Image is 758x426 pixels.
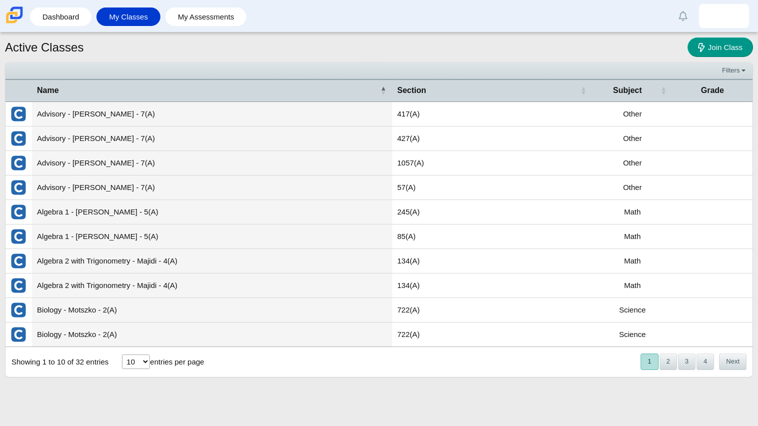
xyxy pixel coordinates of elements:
[4,4,25,25] img: Carmen School of Science & Technology
[392,249,593,273] td: 134(A)
[593,102,673,126] td: Other
[32,126,392,151] td: Advisory - [PERSON_NAME] - 7(A)
[150,357,204,366] label: entries per page
[593,249,673,273] td: Math
[392,298,593,322] td: 722(A)
[392,224,593,249] td: 85(A)
[32,175,392,200] td: Advisory - [PERSON_NAME] - 7(A)
[10,204,26,220] img: External class connected through Clever
[32,298,392,322] td: Biology - Motszko - 2(A)
[10,277,26,293] img: External class connected through Clever
[32,151,392,175] td: Advisory - [PERSON_NAME] - 7(A)
[699,4,749,28] a: ernesto.penalagune.4AG1nc
[35,7,86,26] a: Dashboard
[640,353,747,370] nav: pagination
[701,86,724,94] span: Grade
[593,273,673,298] td: Math
[593,224,673,249] td: Math
[392,175,593,200] td: 57(A)
[10,130,26,146] img: External class connected through Clever
[688,37,753,57] a: Join Class
[678,353,696,370] button: 3
[593,200,673,224] td: Math
[392,151,593,175] td: 1057(A)
[716,8,732,24] img: ernesto.penalagune.4AG1nc
[10,106,26,122] img: External class connected through Clever
[593,298,673,322] td: Science
[593,126,673,151] td: Other
[392,273,593,298] td: 134(A)
[660,353,677,370] button: 2
[613,86,642,94] span: Subject
[10,155,26,171] img: External class connected through Clever
[719,353,747,370] button: Next
[661,80,667,101] span: Subject : Activate to sort
[5,347,108,377] div: Showing 1 to 10 of 32 entries
[641,353,658,370] button: 1
[32,102,392,126] td: Advisory - [PERSON_NAME] - 7(A)
[32,200,392,224] td: Algebra 1 - [PERSON_NAME] - 5(A)
[10,302,26,318] img: External class connected through Clever
[708,43,743,51] span: Join Class
[697,353,714,370] button: 4
[37,86,59,94] span: Name
[392,322,593,347] td: 722(A)
[720,65,750,75] a: Filters
[32,224,392,249] td: Algebra 1 - [PERSON_NAME] - 5(A)
[10,179,26,195] img: External class connected through Clever
[10,326,26,342] img: External class connected through Clever
[593,322,673,347] td: Science
[10,228,26,244] img: External class connected through Clever
[672,5,694,27] a: Alerts
[380,80,386,101] span: Name : Activate to invert sorting
[32,322,392,347] td: Biology - Motszko - 2(A)
[10,253,26,269] img: External class connected through Clever
[593,151,673,175] td: Other
[392,200,593,224] td: 245(A)
[593,175,673,200] td: Other
[392,126,593,151] td: 427(A)
[170,7,242,26] a: My Assessments
[397,86,426,94] span: Section
[581,80,587,101] span: Section : Activate to sort
[101,7,155,26] a: My Classes
[32,273,392,298] td: Algebra 2 with Trigonometry - Majidi - 4(A)
[392,102,593,126] td: 417(A)
[32,249,392,273] td: Algebra 2 with Trigonometry - Majidi - 4(A)
[5,39,83,56] h1: Active Classes
[4,18,25,27] a: Carmen School of Science & Technology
